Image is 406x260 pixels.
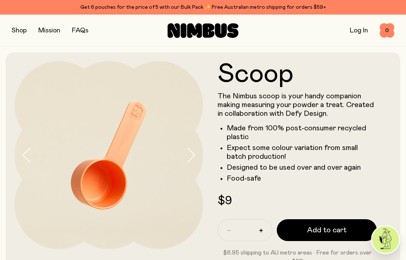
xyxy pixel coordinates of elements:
li: Expect some colour variation from small batch production! [227,143,377,161]
li: Made from 100% post-consumer recycled plastic [227,124,377,141]
button: 0 [380,23,394,38]
h1: Scoop [218,61,377,87]
img: agent [372,226,399,253]
li: Food-safe [227,174,377,183]
li: Designed to be used over and over again [227,163,377,172]
span: Add to cart [307,225,346,235]
span: $9 [218,195,232,207]
a: FAQs [72,27,88,34]
a: Mission [38,27,60,34]
button: Add to cart [277,219,377,241]
div: Get 6 pouches for the price of 5 with our Bulk Pack ✨ Free Australian metro shipping for orders $59+ [12,3,394,12]
a: Log In [350,27,368,34]
p: The Nimbus scoop is your handy companion making measuring your powder a treat. Created in collabo... [218,92,377,118]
